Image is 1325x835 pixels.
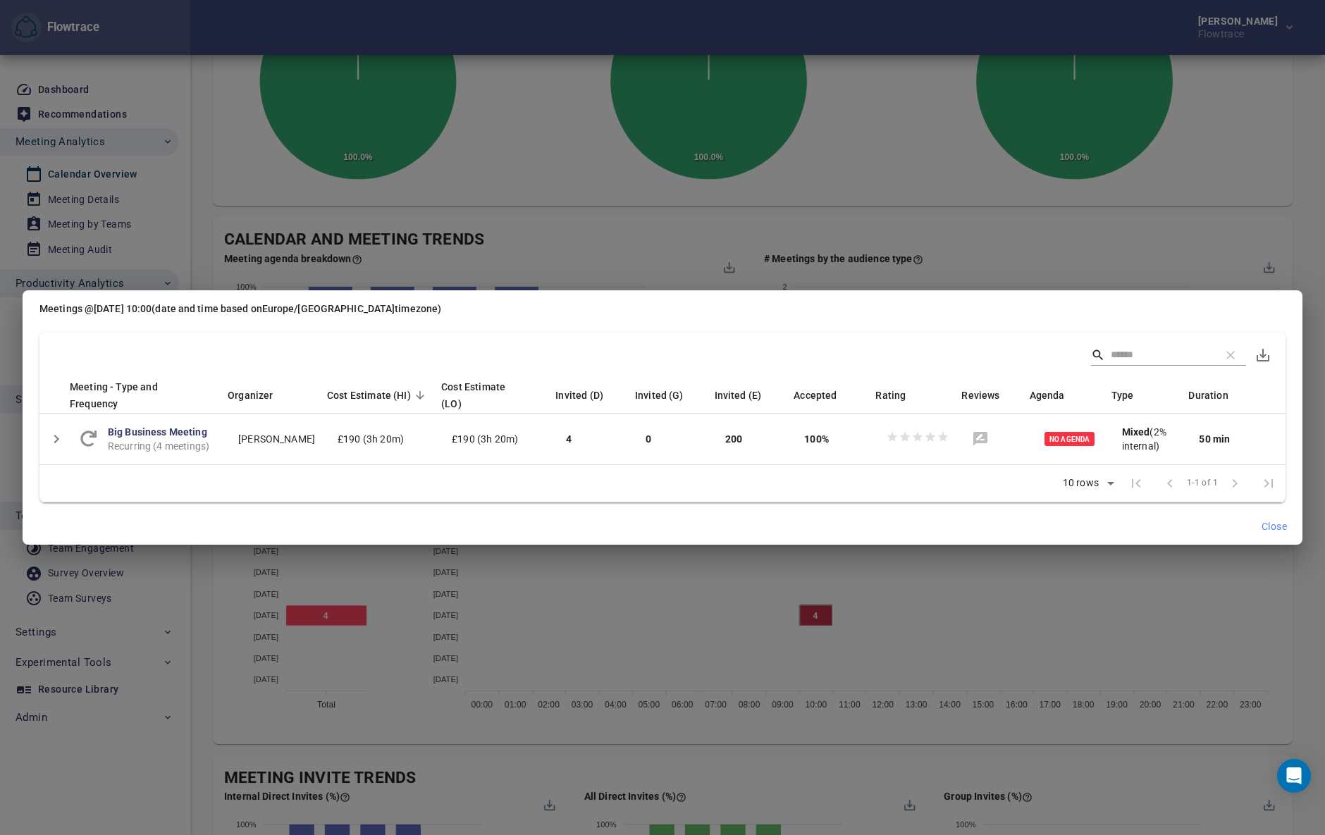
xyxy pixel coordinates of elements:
div: Invited (G) [635,387,713,404]
span: Reviews [961,387,999,404]
span: What % of internal (direct & group) invites are accepted. [794,387,837,404]
span: No Agenda [1044,432,1095,446]
span: 1-1 of 1 [1187,476,1218,490]
span: Does agenda exists? Static means agenda stays the same between meeting events. [1030,387,1065,404]
span: Previous Page [1153,466,1187,500]
div: Agenda [1030,387,1110,404]
span: Meeting - Type and Frequency [70,378,217,412]
span: Is internal meeting or does invitees contain external participants. [1111,387,1134,404]
td: £190 (3h 20m) [440,413,555,464]
span: Close [1262,518,1287,536]
button: Export [1246,338,1280,372]
div: Duration [1188,387,1285,404]
span: 0 [646,433,651,445]
td: [PERSON_NAME] [227,413,326,464]
div: Meeting - Type and Frequency [70,378,226,412]
span: Internal meeting participants invited through group invitation to the meeting events. [635,387,684,404]
div: Invited (D) [555,387,634,404]
span: External meeting participants invited directly within the meeting events. [715,387,762,404]
b: Mixed [1122,426,1150,438]
div: Cost Estimate (LO) [441,378,554,412]
div: Cost Estimate (HI) [327,387,440,404]
h2: Meetings @ [DATE] 10:00 (date and time based on Europe/[GEOGRAPHIC_DATA] timezone) [39,302,1286,316]
span: 200 [725,433,742,445]
span: Next Page [1218,466,1252,500]
td: £190 (3h 20m) [326,413,440,464]
svg: No reviews found for this meeting. [972,431,989,447]
a: Big Business Meeting [108,426,207,438]
div: No ratings found for this meeting. [886,431,949,447]
span: Formula: accepted invites * duration of events * hourly cost estimate. Cost estimate is based on ... [441,378,526,412]
span: 100% [804,433,829,445]
button: Detail panel visibility toggle [39,422,73,456]
div: Type [1111,387,1188,404]
span: Recurring (4 meetings) [108,439,209,453]
div: (2% internal) [1122,425,1177,453]
input: Search [1111,345,1209,366]
span: Formula: (total invites - declined invites) * duration of events * hourly cost estimate. Cost est... [327,387,411,404]
span: Organizer [228,387,291,404]
span: Average rating from meeting participants who have accepted the meeting. [875,387,906,404]
div: Organizer [228,387,326,404]
span: 4 [566,433,572,445]
span: First Page [1119,466,1153,500]
span: Internal meeting participants invited directly to the meeting events. [555,387,603,404]
svg: Search [1091,348,1105,362]
div: 10 rows [1059,477,1102,489]
div: Accepted [794,387,874,404]
div: 10 rows [1054,473,1119,494]
div: Reviews [961,387,1028,404]
div: Rating [875,387,960,404]
div: Invited (E) [715,387,793,404]
span: Duration [1188,387,1246,404]
button: Close [1252,514,1297,540]
div: Open Intercom Messenger [1277,759,1311,793]
span: Last Page [1252,466,1286,500]
div: 50 min [1199,432,1274,446]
